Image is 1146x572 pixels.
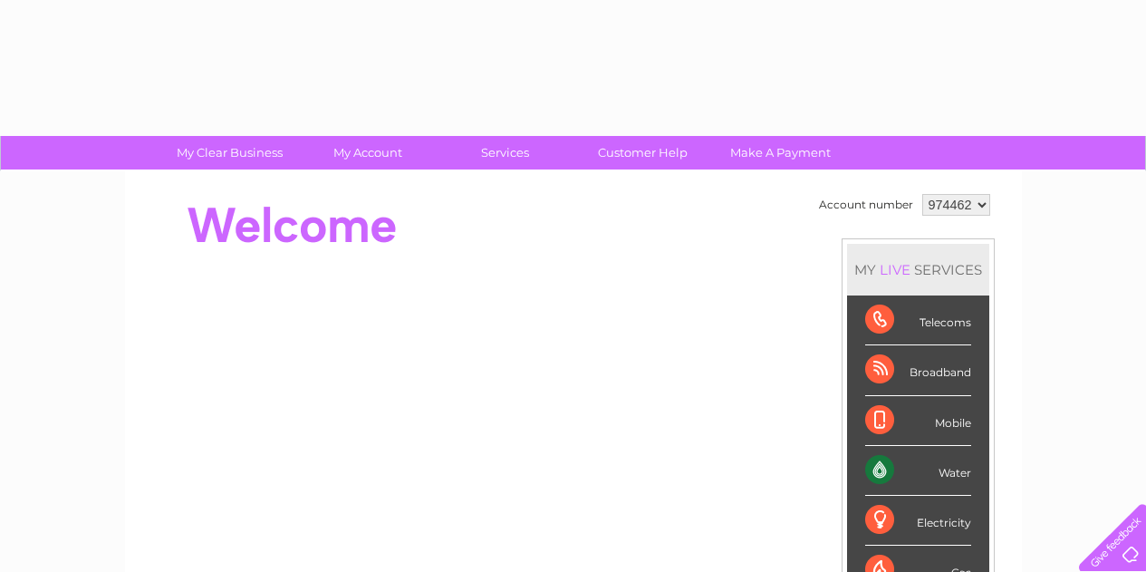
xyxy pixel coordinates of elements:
[430,136,580,170] a: Services
[865,496,971,546] div: Electricity
[865,296,971,345] div: Telecoms
[865,345,971,395] div: Broadband
[876,261,914,278] div: LIVE
[293,136,442,170] a: My Account
[155,136,304,170] a: My Clear Business
[814,189,918,220] td: Account number
[847,244,989,296] div: MY SERVICES
[865,446,971,496] div: Water
[865,396,971,446] div: Mobile
[706,136,855,170] a: Make A Payment
[568,136,717,170] a: Customer Help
